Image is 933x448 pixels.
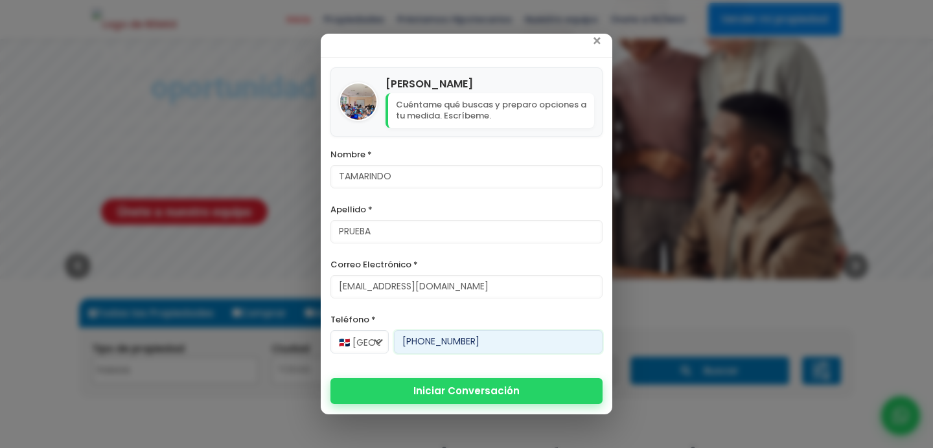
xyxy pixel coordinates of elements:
[330,256,603,273] label: Correo Electrónico *
[330,146,603,162] label: Nombre *
[394,330,603,353] input: 123-456-7890
[330,201,603,218] label: Apellido *
[340,84,376,120] img: Adrian Reyes
[330,311,603,328] label: Teléfono *
[386,93,594,128] p: Cuéntame qué buscas y preparo opciones a tu medida. Escríbeme.
[386,76,594,92] h4: [PERSON_NAME]
[330,378,603,404] button: Iniciar Conversación
[592,34,603,49] span: ×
